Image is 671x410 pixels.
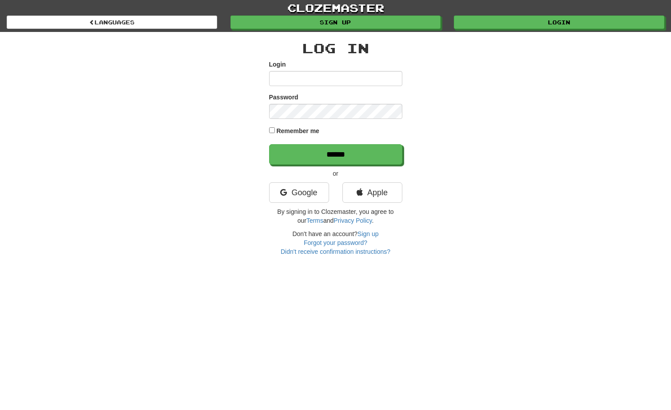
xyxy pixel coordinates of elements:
a: Forgot your password? [304,239,367,246]
a: Sign up [230,16,441,29]
p: By signing in to Clozemaster, you agree to our and . [269,207,402,225]
a: Languages [7,16,217,29]
label: Login [269,60,286,69]
label: Remember me [276,126,319,135]
label: Password [269,93,298,102]
a: Apple [342,182,402,203]
a: Terms [306,217,323,224]
a: Login [454,16,664,29]
a: Privacy Policy [334,217,372,224]
a: Didn't receive confirmation instructions? [281,248,390,255]
a: Sign up [357,230,378,237]
a: Google [269,182,329,203]
p: or [269,169,402,178]
div: Don't have an account? [269,229,402,256]
h2: Log In [269,41,402,55]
